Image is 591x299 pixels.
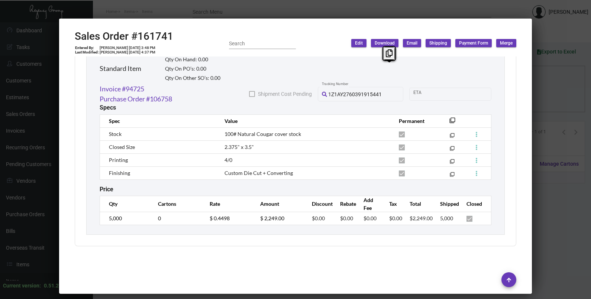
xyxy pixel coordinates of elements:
h2: Qty On Other SO’s: 0.00 [165,75,220,81]
h2: Qty On Hand: 0.00 [165,56,220,63]
input: Start date [413,91,436,97]
a: Invoice #94725 [100,84,144,94]
span: 2.375" x 3.5" [225,144,254,150]
a: Purchase Order #106758 [100,94,172,104]
span: Finishing [109,170,130,176]
span: 1Z1AY2760391915441 [328,91,382,97]
mat-icon: filter_none [450,134,455,139]
th: Permanent [391,114,438,127]
span: Merge [500,40,513,46]
th: Amount [253,196,304,212]
th: Cartons [151,196,202,212]
span: $0.00 [312,215,325,221]
th: Tax [382,196,402,212]
button: Shipping [426,39,451,47]
button: Edit [351,39,366,47]
button: Download [371,39,398,47]
th: Closed [459,196,491,212]
span: $0.00 [364,215,377,221]
mat-icon: filter_none [449,120,455,126]
mat-icon: filter_none [450,173,455,178]
span: Printing [109,157,128,163]
span: Closed Size [109,144,135,150]
span: Shipping [429,40,447,46]
div: Current version: [3,282,41,290]
th: Add Fee [356,196,382,212]
th: Rate [202,196,253,212]
td: [PERSON_NAME] [DATE] 3:48 PM [99,46,156,50]
h2: Price [100,186,113,193]
span: Edit [355,40,363,46]
th: Value [217,114,391,127]
span: 4/0 [225,157,232,163]
td: Entered By: [75,46,99,50]
td: [PERSON_NAME] [DATE] 4:37 PM [99,50,156,55]
th: Discount [304,196,333,212]
h2: Qty On PO’s: 0.00 [165,66,220,72]
span: $0.00 [389,215,402,221]
button: Merge [496,39,516,47]
h2: Specs [100,104,116,111]
span: 100# Natural Cougar cover stock [225,131,301,137]
span: Shipment Cost Pending [258,90,312,98]
span: $0.00 [340,215,353,221]
div: 0.51.2 [44,282,59,290]
button: Email [403,39,421,47]
span: Custom Die Cut + Converting [225,170,293,176]
span: $2,249.00 [410,215,433,221]
th: Total [402,196,433,212]
button: Payment Form [455,39,492,47]
span: Payment Form [459,40,488,46]
td: Last Modified: [75,50,99,55]
mat-icon: filter_none [450,147,455,152]
h2: Sales Order #161741 [75,30,173,43]
input: End date [443,91,478,97]
i: Copy [386,49,393,57]
th: Spec [100,114,217,127]
th: Rebate [333,196,356,212]
span: 5,000 [440,215,453,221]
th: Qty [100,196,151,212]
mat-icon: filter_none [450,160,455,165]
h2: Standard Item [100,65,141,73]
span: Download [375,40,395,46]
th: Shipped [433,196,459,212]
span: Email [407,40,417,46]
span: Stock [109,131,122,137]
